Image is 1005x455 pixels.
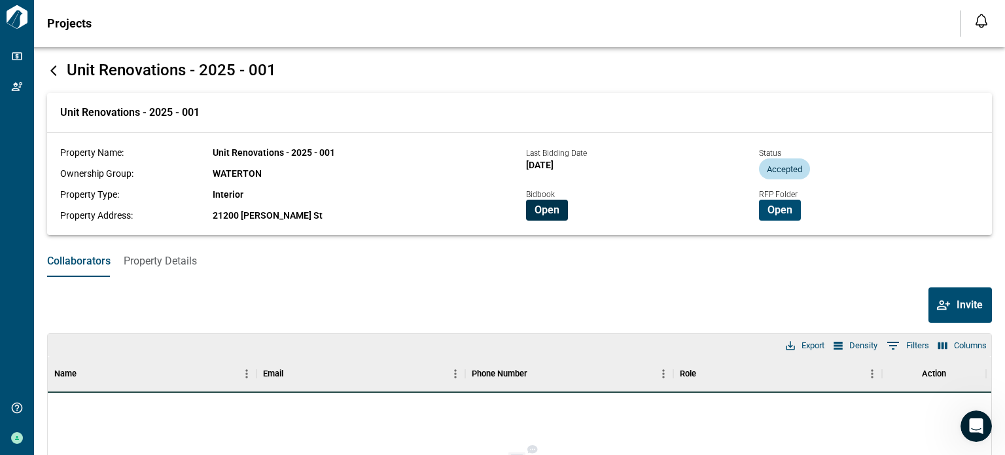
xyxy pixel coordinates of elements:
button: Select columns [935,337,990,354]
span: [DATE] [526,160,554,170]
button: Menu [862,364,882,384]
button: Menu [654,364,673,384]
span: Invite [957,299,983,312]
span: Ownership Group: [60,168,133,179]
button: Sort [696,365,714,383]
span: Property Details [124,255,197,268]
div: Action [882,355,986,392]
button: Export [783,337,828,354]
span: 21200 [PERSON_NAME] St [213,210,323,221]
span: Bidbook [526,190,555,199]
button: Open notification feed [971,10,992,31]
span: Open [767,204,792,217]
div: Role [673,355,882,392]
div: Phone Number [465,355,674,392]
button: Menu [237,364,256,384]
button: Sort [527,365,546,383]
div: Phone Number [472,355,527,392]
span: WATERTON [213,168,262,179]
div: Email [256,355,465,392]
button: Density [830,337,881,354]
div: Name [54,355,77,392]
div: Email [263,355,283,392]
button: Invite [928,287,992,323]
span: RFP Folder [759,190,798,199]
button: Sort [77,365,95,383]
button: Open [759,200,801,221]
button: Show filters [883,335,932,356]
span: Open [535,204,559,217]
span: Property Address: [60,210,133,221]
button: Menu [446,364,465,384]
a: Open [759,203,801,215]
div: Name [48,355,256,392]
span: Accepted [759,164,810,174]
span: Property Type: [60,189,119,200]
iframe: Intercom live chat [961,410,992,442]
span: Status [759,149,781,158]
span: Unit Renovations - 2025 - 001 [213,147,335,158]
span: Interior [213,189,243,200]
div: base tabs [34,246,1005,277]
span: Last Bidding Date [526,149,587,158]
span: Unit Renovations - 2025 - 001 [60,106,200,119]
button: Sort [283,365,302,383]
button: Open [526,200,568,221]
span: Unit Renovations - 2025 - 001 [67,61,276,79]
span: Collaborators [47,255,111,268]
span: Property Name: [60,147,124,158]
div: Role [680,355,696,392]
a: Open [526,203,568,215]
span: Projects [47,17,92,30]
div: Action [922,355,946,392]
